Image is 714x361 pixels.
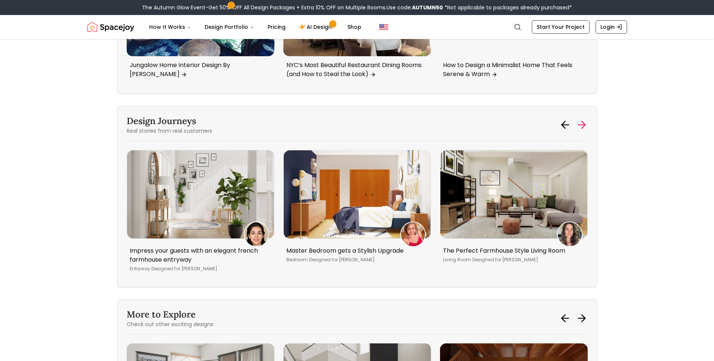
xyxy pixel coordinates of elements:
[532,20,590,34] a: Start Your Project
[443,257,582,263] p: Living Room [PERSON_NAME]
[127,150,274,278] a: Impress your guests with an elegant french farmhouse entrywayRachel SachsImpress your guests with...
[127,115,212,127] h3: Design Journeys
[151,265,180,272] span: Designed for
[558,222,582,246] img: Andrea Dentley
[127,150,588,278] div: Carousel
[143,19,197,34] button: How It Works
[440,150,588,269] div: 1 / 5
[283,150,431,269] div: 5 / 5
[87,19,134,34] a: Spacejoy
[244,222,268,246] img: Rachel Sachs
[286,61,425,79] p: NYC’s Most Beautiful Restaurant Dining Rooms (and How to Steal the Look)
[341,19,367,34] a: Shop
[379,22,388,31] img: United States
[143,19,367,34] nav: Main
[283,150,431,269] a: Master Bedroom gets a Stylish UpgradeChelsey ShoupMaster Bedroom gets a Stylish UpgradeBedroom De...
[142,4,572,11] div: The Autumn Glow Event-Get 50% OFF All Design Packages + Extra 10% OFF on Multiple Rooms.
[596,20,627,34] a: Login
[127,150,274,278] div: 4 / 5
[443,61,582,79] p: How to Design a Minimalist Home That Feels Serene & Warm
[127,309,213,321] h3: More to Explore
[127,321,213,328] p: Check out other exciting designs
[443,4,572,11] span: *Not applicable to packages already purchased*
[443,246,582,255] p: The Perfect Farmhouse Style Living Room
[401,222,425,246] img: Chelsey Shoup
[309,256,338,263] span: Designed for
[472,256,501,263] span: Designed for
[130,246,268,264] p: Impress your guests with an elegant french farmhouse entryway
[130,61,268,79] p: Jungalow Home Interior Design By [PERSON_NAME]
[127,127,212,135] p: Real stories from real customers
[286,246,425,255] p: Master Bedroom gets a Stylish Upgrade
[199,19,260,34] button: Design Portfolio
[262,19,292,34] a: Pricing
[440,150,588,269] a: The Perfect Farmhouse Style Living RoomAndrea DentleyThe Perfect Farmhouse Style Living RoomLivin...
[87,15,627,39] nav: Global
[130,266,268,272] p: Entryway [PERSON_NAME]
[386,4,443,11] span: Use code:
[87,19,134,34] img: Spacejoy Logo
[293,19,340,34] a: AI Design
[412,4,443,11] b: AUTUMN50
[286,257,425,263] p: Bedroom [PERSON_NAME]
